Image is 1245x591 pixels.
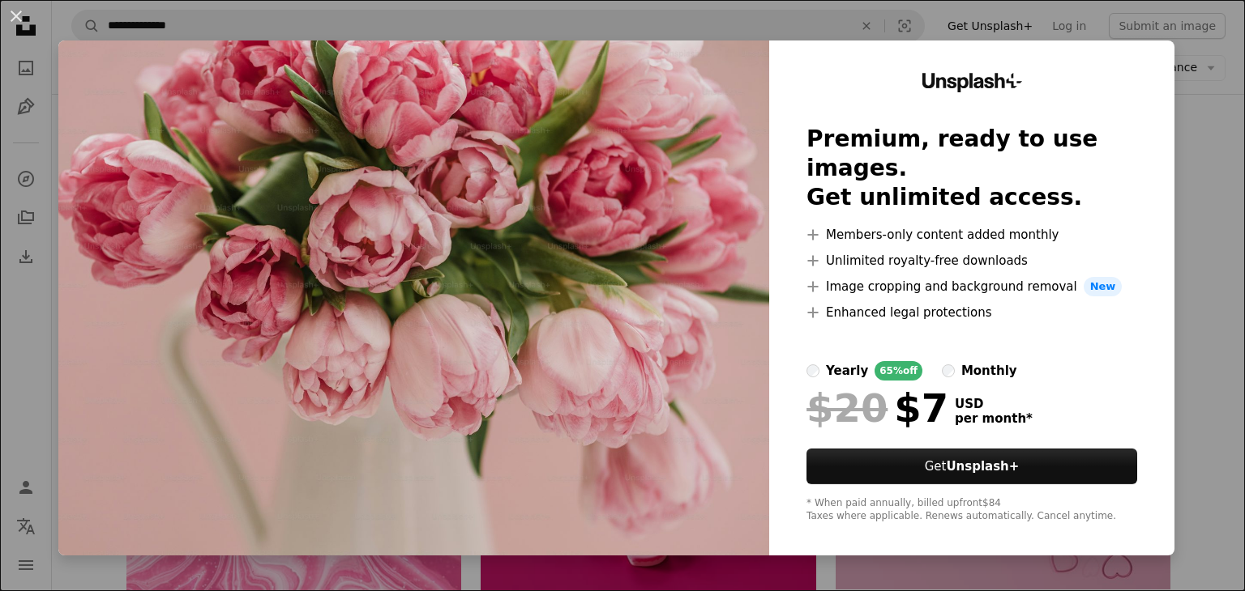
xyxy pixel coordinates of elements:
[1084,277,1123,296] span: New
[961,361,1017,381] div: monthly
[806,387,888,429] span: $20
[946,459,1019,474] strong: Unsplash+
[806,303,1137,322] li: Enhanced legal protections
[826,361,868,381] div: yearly
[955,411,1033,426] span: per month *
[955,397,1033,411] span: USD
[806,387,948,429] div: $7
[806,225,1137,244] li: Members-only content added monthly
[806,497,1137,523] div: * When paid annually, billed upfront $84 Taxes where applicable. Renews automatically. Cancel any...
[875,361,922,381] div: 65% off
[806,364,819,377] input: yearly65%off
[806,277,1137,296] li: Image cropping and background removal
[806,449,1137,484] button: GetUnsplash+
[806,251,1137,270] li: Unlimited royalty-free downloads
[942,364,955,377] input: monthly
[806,125,1137,212] h2: Premium, ready to use images. Get unlimited access.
